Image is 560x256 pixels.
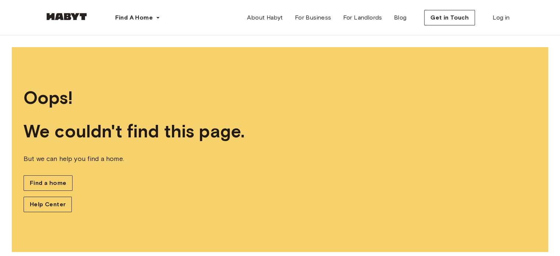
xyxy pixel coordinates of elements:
span: But we can help you find a home. [24,154,536,164]
a: Log in [487,10,515,25]
span: For Landlords [343,13,382,22]
span: For Business [295,13,331,22]
span: Get in Touch [430,13,469,22]
a: Find a home [24,175,73,191]
span: About Habyt [247,13,283,22]
a: For Business [289,10,337,25]
a: For Landlords [337,10,388,25]
span: We couldn't find this page. [24,120,536,142]
span: Find A Home [115,13,153,22]
a: Help Center [24,197,72,212]
span: Blog [394,13,407,22]
a: Blog [388,10,413,25]
span: Log in [493,13,510,22]
button: Get in Touch [424,10,475,25]
span: Oops! [24,87,536,109]
button: Find A Home [109,10,166,25]
span: Find a home [30,179,66,187]
span: Help Center [30,200,66,209]
img: Habyt [45,13,89,20]
a: About Habyt [241,10,289,25]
